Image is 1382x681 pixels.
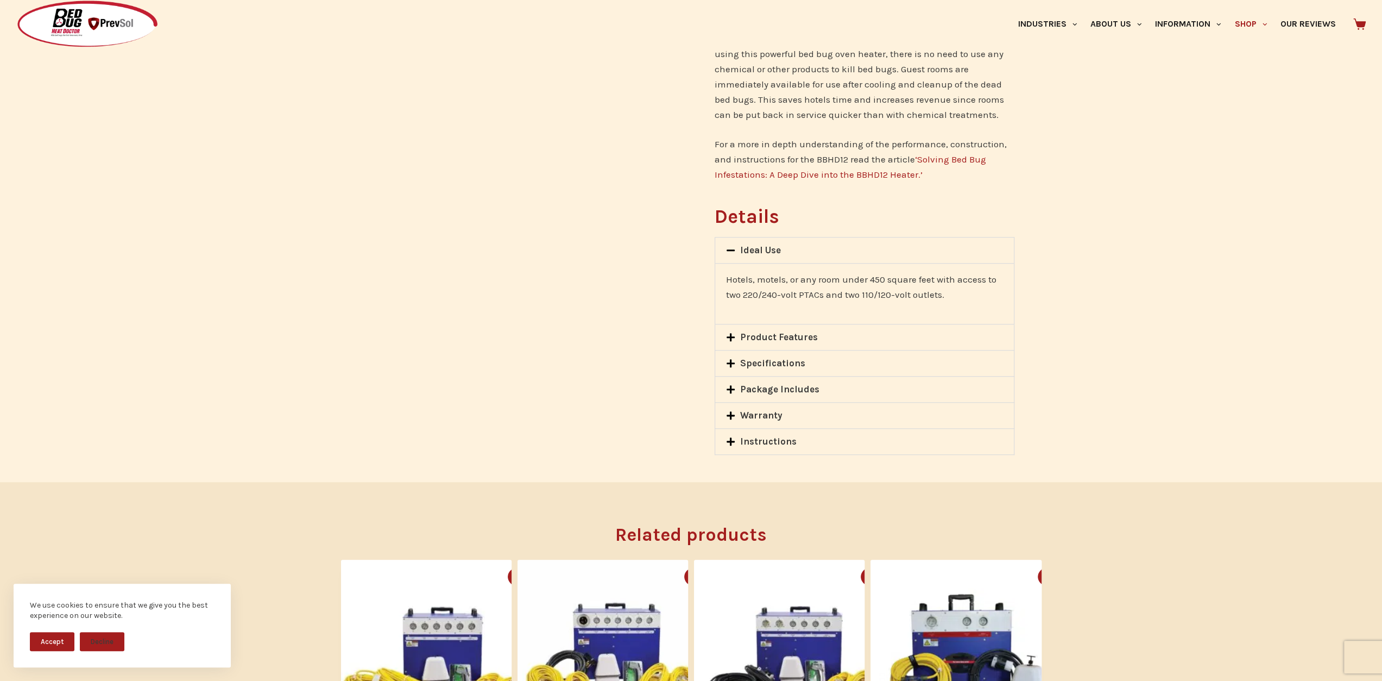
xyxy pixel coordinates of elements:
a: Product Features [740,332,818,342]
button: Accept [30,632,74,651]
button: Quick view toggle [508,568,525,585]
div: Warranty [715,403,1013,428]
a: Package Includes [740,384,819,395]
div: Ideal Use [715,238,1013,263]
a: Ideal Use [740,245,781,255]
button: Open LiveChat chat widget [9,4,41,37]
p: For a more in depth understanding of the performance, construction, and instructions for the BBHD... [715,136,1014,182]
div: Instructions [715,429,1013,454]
button: Decline [80,632,124,651]
a: Instructions [740,436,797,447]
a: Specifications [740,358,805,368]
button: Quick view toggle [684,568,702,585]
div: Specifications [715,351,1013,376]
div: Ideal Use [715,263,1013,324]
button: Quick view toggle [1038,568,1055,585]
h2: Related products [341,521,1042,549]
div: We use cookies to ensure that we give you the best experience on our website. [30,600,214,621]
p: Hotels, motels, or any room under 450 square feet with access to two 220/240-volt PTACs and two 1... [726,272,1002,302]
h2: Details [715,207,1014,226]
a: Warranty [740,410,782,421]
button: Quick view toggle [861,568,878,585]
div: Product Features [715,324,1013,350]
div: Package Includes [715,377,1013,402]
